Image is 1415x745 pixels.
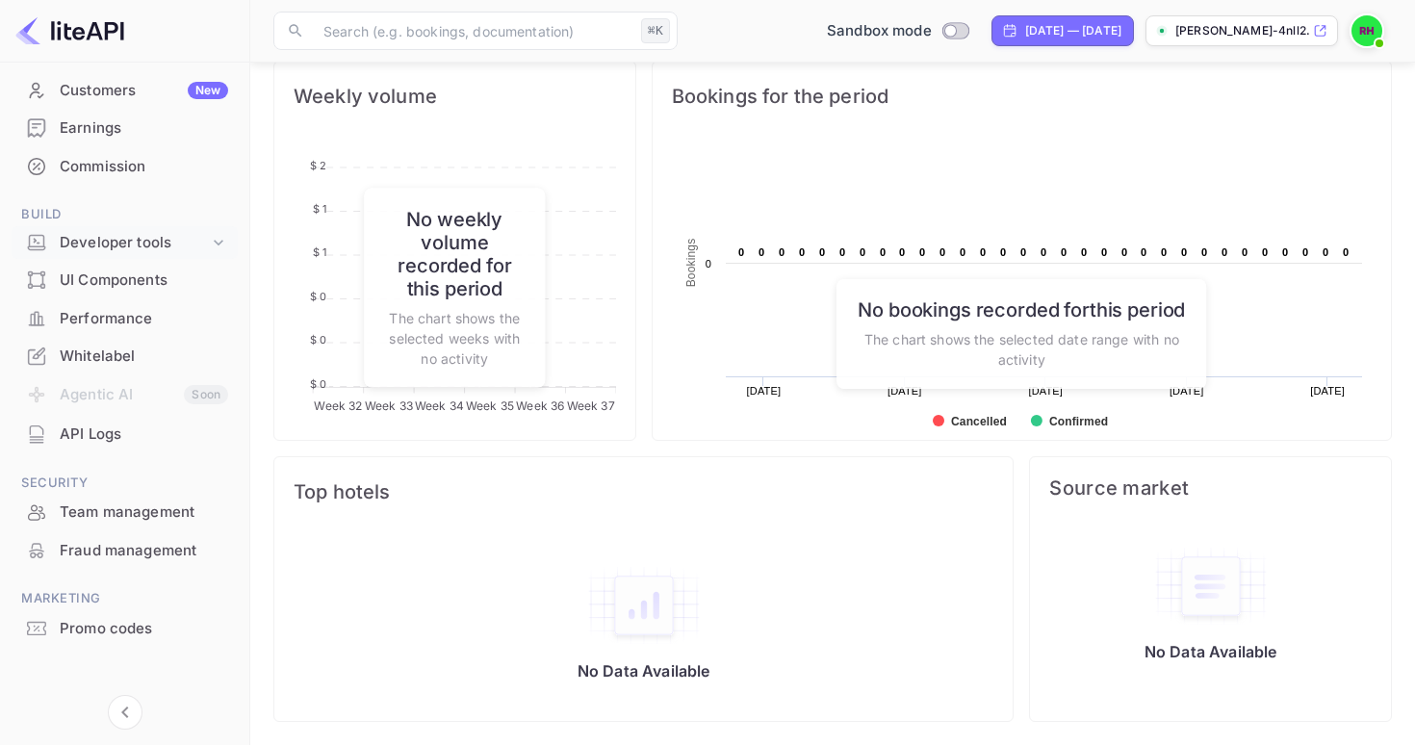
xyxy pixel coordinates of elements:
[856,329,1187,370] p: The chart shows the selected date range with no activity
[12,148,238,184] a: Commission
[899,246,905,258] text: 0
[12,262,238,297] a: UI Components
[939,246,945,258] text: 0
[12,610,238,646] a: Promo codes
[312,12,633,50] input: Search (e.g. bookings, documentation)
[860,246,865,258] text: 0
[12,532,238,568] a: Fraud management
[12,72,238,110] div: CustomersNew
[827,20,932,42] span: Sandbox mode
[759,246,764,258] text: 0
[1161,246,1167,258] text: 0
[12,416,238,453] div: API Logs
[12,473,238,494] span: Security
[12,110,238,145] a: Earnings
[310,159,326,172] tspan: $ 2
[839,246,845,258] text: 0
[60,424,228,446] div: API Logs
[586,565,702,646] img: empty-state-table2.svg
[188,82,228,99] div: New
[60,540,228,562] div: Fraud management
[888,385,922,397] text: [DATE]
[12,300,238,338] div: Performance
[1049,415,1108,428] text: Confirmed
[819,246,825,258] text: 0
[12,588,238,609] span: Marketing
[15,15,124,46] img: LiteAPI logo
[60,270,228,292] div: UI Components
[60,501,228,524] div: Team management
[1201,246,1207,258] text: 0
[12,494,238,531] div: Team management
[60,80,228,102] div: Customers
[951,415,1007,428] text: Cancelled
[567,398,615,413] tspan: Week 37
[1061,246,1067,258] text: 0
[856,298,1187,321] h6: No bookings recorded for this period
[1222,246,1227,258] text: 0
[12,226,238,260] div: Developer tools
[314,398,362,413] tspan: Week 32
[12,300,238,336] a: Performance
[578,661,710,681] p: No Data Available
[1141,246,1146,258] text: 0
[108,695,142,730] button: Collapse navigation
[641,18,670,43] div: ⌘K
[746,385,781,397] text: [DATE]
[516,398,564,413] tspan: Week 36
[12,72,238,108] a: CustomersNew
[1153,546,1269,627] img: empty-state-table.svg
[819,20,976,42] div: Switch to Production mode
[60,117,228,140] div: Earnings
[365,398,413,413] tspan: Week 33
[1323,246,1328,258] text: 0
[1041,246,1046,258] text: 0
[1310,385,1345,397] text: [DATE]
[466,398,514,413] tspan: Week 35
[12,610,238,648] div: Promo codes
[12,494,238,529] a: Team management
[1170,385,1204,397] text: [DATE]
[1302,246,1308,258] text: 0
[672,81,1372,112] span: Bookings for the period
[880,246,886,258] text: 0
[310,333,326,347] tspan: $ 0
[1262,246,1268,258] text: 0
[1145,642,1277,661] p: No Data Available
[980,246,986,258] text: 0
[310,290,326,303] tspan: $ 0
[1343,246,1349,258] text: 0
[60,618,228,640] div: Promo codes
[1181,246,1187,258] text: 0
[738,246,744,258] text: 0
[919,246,925,258] text: 0
[12,262,238,299] div: UI Components
[384,307,526,368] p: The chart shows the selected weeks with no activity
[294,81,616,112] span: Weekly volume
[60,232,209,254] div: Developer tools
[705,258,710,270] text: 0
[960,246,965,258] text: 0
[60,346,228,368] div: Whitelabel
[12,110,238,147] div: Earnings
[1242,246,1248,258] text: 0
[1028,385,1063,397] text: [DATE]
[313,245,326,259] tspan: $ 1
[1000,246,1006,258] text: 0
[1351,15,1382,46] img: Ruben van Herck
[1020,246,1026,258] text: 0
[1025,22,1121,39] div: [DATE] — [DATE]
[12,532,238,570] div: Fraud management
[12,338,238,375] div: Whitelabel
[12,148,238,186] div: Commission
[294,476,993,507] span: Top hotels
[60,308,228,330] div: Performance
[310,377,326,391] tspan: $ 0
[384,207,526,299] h6: No weekly volume recorded for this period
[12,416,238,451] a: API Logs
[12,34,238,69] a: Bookings
[1121,246,1127,258] text: 0
[779,246,785,258] text: 0
[1282,246,1288,258] text: 0
[60,156,228,178] div: Commission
